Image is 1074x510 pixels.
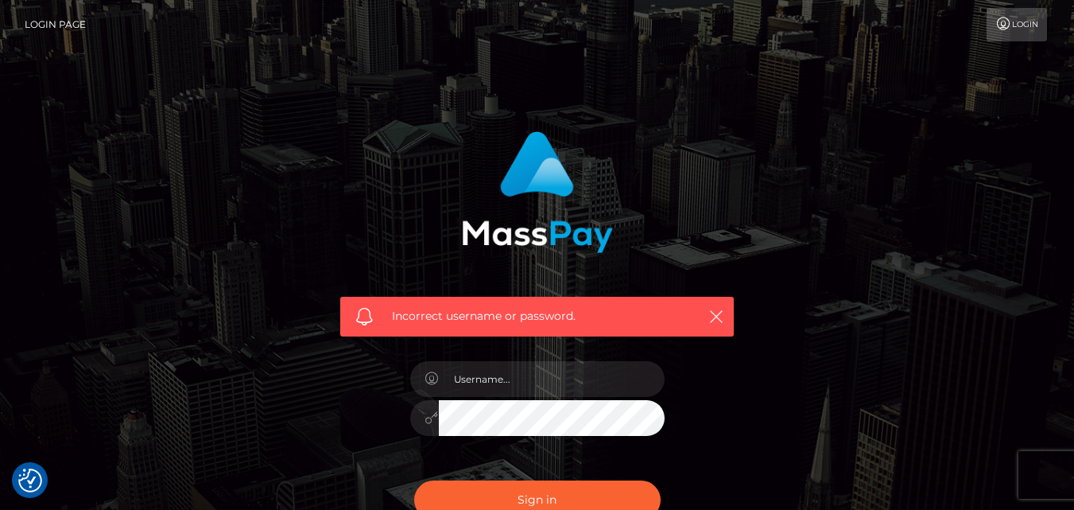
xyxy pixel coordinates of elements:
a: Login Page [25,8,86,41]
img: Revisit consent button [18,469,42,492]
input: Username... [439,361,665,397]
img: MassPay Login [462,131,613,253]
a: Login [987,8,1047,41]
span: Incorrect username or password. [392,308,682,325]
button: Consent Preferences [18,469,42,492]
